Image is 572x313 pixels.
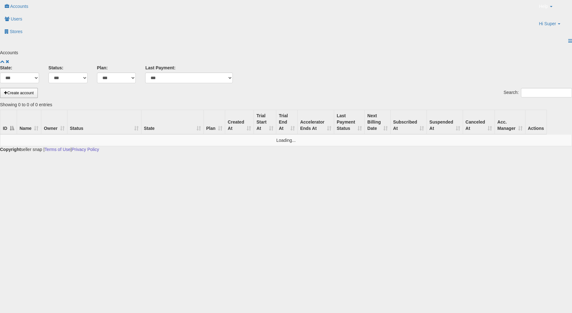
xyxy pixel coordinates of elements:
[365,110,391,135] th: Next Billing Date: activate to sort column ascending
[0,110,17,135] th: ID: activate to sort column descending
[11,16,22,21] span: Users
[17,110,41,135] th: Name: activate to sort column ascending
[204,110,226,135] th: Plan: activate to sort column ascending
[521,88,572,97] input: Search:
[463,110,495,135] th: Canceled At: activate to sort column ascending
[44,147,70,152] a: Terms of Use
[298,110,334,135] th: Accelerator Ends At: activate to sort column ascending
[525,110,546,135] th: Actions
[145,65,175,71] label: Billing details last updated at:
[534,17,572,35] a: Hi Super
[49,72,88,83] select: Billing details last updated at:
[539,20,556,27] span: Hi Super
[10,4,28,9] span: Accounts
[10,29,22,34] span: Stores
[495,110,525,135] th: Acc. Manager: activate to sort column ascending
[391,110,427,135] th: Subscribed At: activate to sort column ascending
[539,3,548,9] span: Help
[504,88,572,97] label: Search:
[225,110,254,135] th: Created At: activate to sort column ascending
[4,91,34,95] span: Create account
[67,110,141,135] th: Status: activate to sort column ascending
[276,110,298,135] th: Trial End At: activate to sort column ascending
[334,110,365,135] th: Last Payment Status: activate to sort column ascending
[41,110,67,135] th: Owner: activate to sort column ascending
[49,65,63,71] label: Status:
[71,147,99,152] a: Privacy Policy
[0,135,572,146] td: Loading...
[141,110,204,135] th: State: activate to sort column ascending
[97,65,108,71] label: Plan:
[427,110,463,135] th: Suspended At: activate to sort column ascending
[254,110,276,135] th: Trial Start At: activate to sort column ascending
